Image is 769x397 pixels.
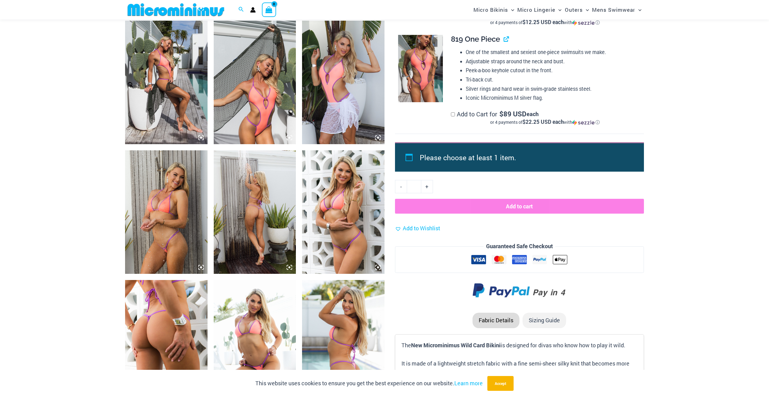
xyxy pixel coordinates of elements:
div: or 4 payments of$22.25 USD eachwithSezzle Click to learn more about Sezzle [451,119,639,125]
span: Outers [565,2,583,18]
li: Iconic Microminimus M silver flag. [466,93,639,102]
a: View Shopping Cart, empty [262,2,276,17]
span: $22.25 USD each [523,118,564,125]
a: Micro LingerieMenu ToggleMenu Toggle [516,2,563,18]
img: Wild Card Neon Bliss 312 Top 457 Micro 07 [214,150,296,274]
span: Micro Lingerie [517,2,555,18]
span: Menu Toggle [555,2,561,18]
span: Micro Bikinis [473,2,508,18]
img: Wild Card Neon Bliss 819 One Piece St Martin 5996 Sarong 09 [214,21,296,144]
li: Fabric Details [473,313,519,328]
img: Wild Card Neon Bliss 312 Top 457 Micro 01 [302,150,384,274]
legend: Guaranteed Safe Checkout [484,242,555,251]
div: or 4 payments of with [451,119,639,125]
input: Add to Cart for$89 USD eachor 4 payments of$22.25 USD eachwithSezzle Click to learn more about Se... [451,112,455,116]
img: MM SHOP LOGO FLAT [125,3,227,17]
input: Product quantity [407,180,421,193]
li: Peek-a-boo keyhole cutout in the front. [466,66,639,75]
img: Sezzle [572,120,595,125]
a: Account icon link [250,7,256,13]
a: Mens SwimwearMenu ToggleMenu Toggle [590,2,643,18]
a: Add to Wishlist [395,224,440,233]
span: Menu Toggle [508,2,514,18]
span: 89 USD [499,111,526,117]
li: One of the smallest and sexiest one-piece swimsuits we make. [466,48,639,57]
li: Adjustable straps around the neck and bust. [466,57,639,66]
p: This website uses cookies to ensure you get the best experience on our website. [255,379,483,388]
b: New Microminimus Wild Card Bikini [411,341,501,349]
a: Micro BikinisMenu ToggleMenu Toggle [472,2,516,18]
p: The is designed for divas who know how to play it wild. It is made of a lightweight stretch fabri... [401,341,637,387]
span: $ [499,109,503,118]
li: Tri-back cut. [466,75,639,84]
span: Menu Toggle [635,2,641,18]
span: $12.25 USD each [523,19,564,26]
div: or 4 payments of with [451,19,639,26]
span: 819 One Piece [451,35,500,44]
li: Please choose at least 1 item. [420,150,630,165]
img: Wild Card Neon Bliss 312 Top 457 Micro 06 [125,150,208,274]
nav: Site Navigation [471,1,644,19]
a: - [395,180,407,193]
img: Wild Card Neon Bliss 819 One Piece St Martin 5996 Sarong 07v2 [125,21,208,144]
span: Menu Toggle [583,2,589,18]
div: or 4 payments of$12.25 USD eachwithSezzle Click to learn more about Sezzle [451,19,639,26]
span: Add to Wishlist [403,224,440,232]
label: Add to Cart for [451,110,639,125]
img: Wild Card Neon Bliss 819 One Piece St Martin 5996 Sarong 01 [302,21,384,144]
a: OutersMenu ToggleMenu Toggle [563,2,590,18]
a: + [421,180,433,193]
li: Silver rings and hard wear in swim-grade stainless steel. [466,84,639,94]
button: Accept [487,376,514,391]
a: Search icon link [238,6,244,14]
img: Sezzle [572,20,595,26]
img: Wild Card Neon Bliss 819 One Piece 04 [398,35,443,102]
a: Learn more [454,379,483,387]
span: Mens Swimwear [592,2,635,18]
button: Add to cart [395,199,644,214]
li: Sizing Guide [523,313,566,328]
span: each [527,111,539,117]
